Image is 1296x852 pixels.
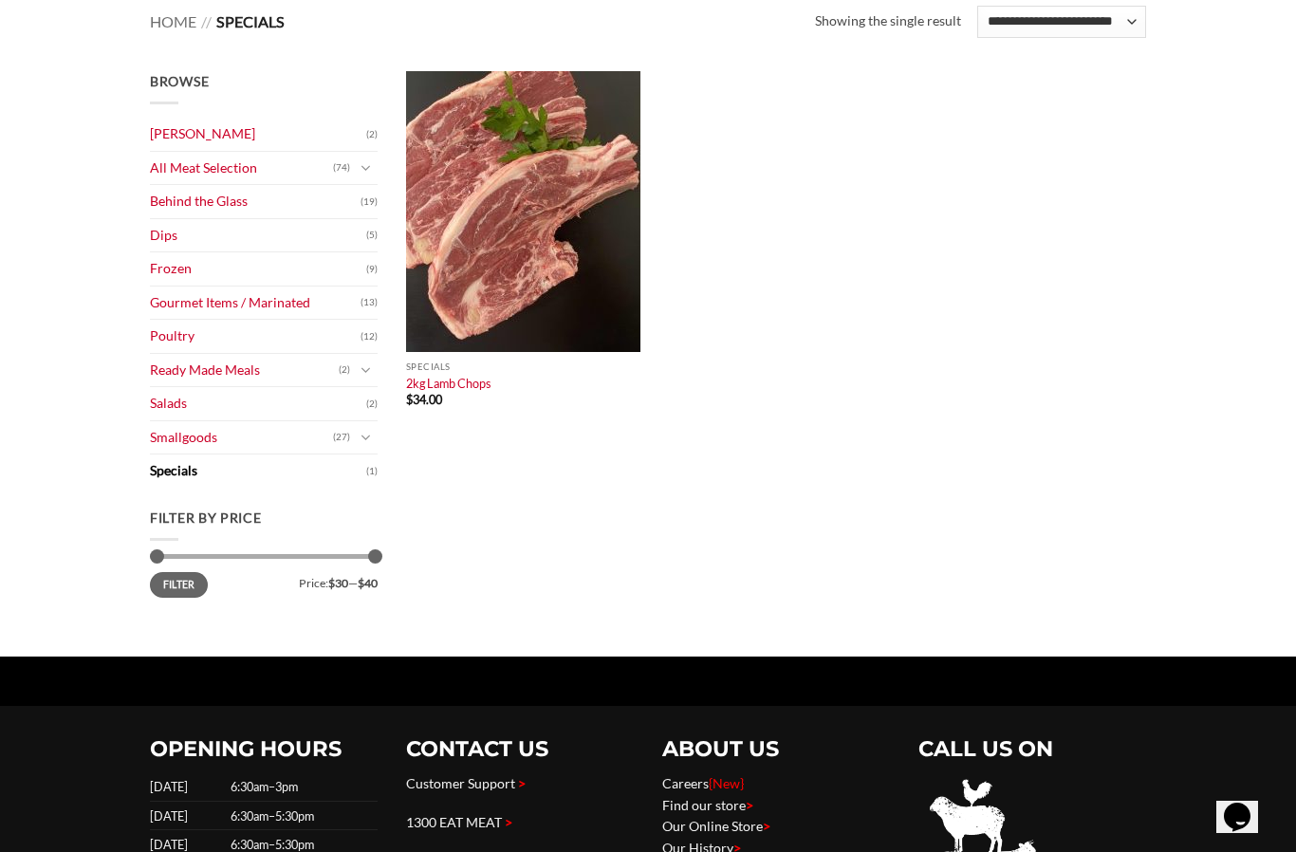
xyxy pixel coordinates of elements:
[406,392,413,407] span: $
[150,73,209,89] span: Browse
[328,576,348,590] span: $30
[977,6,1146,38] select: Shop order
[225,802,378,830] td: 6:30am–5:30pm
[361,188,378,216] span: (19)
[366,120,378,149] span: (2)
[355,360,378,380] button: Toggle
[361,288,378,317] span: (13)
[333,154,350,182] span: (74)
[763,818,770,834] span: >
[150,572,378,589] div: Price: —
[225,773,378,802] td: 6:30am–3pm
[150,118,366,151] a: [PERSON_NAME]
[355,157,378,178] button: Toggle
[150,12,196,30] a: Home
[662,797,753,813] a: Find our store>
[216,12,285,30] span: Specials
[505,814,512,830] span: >
[339,356,350,384] span: (2)
[406,814,502,830] a: 1300 EAT MEAT
[366,390,378,418] span: (2)
[150,354,339,387] a: Ready Made Meals
[662,775,744,791] a: Careers{New}
[918,735,1146,763] h2: CALL US ON
[150,320,361,353] a: Poultry
[358,576,378,590] span: $40
[662,818,770,834] a: Our Online Store>
[150,454,366,488] a: Specials
[406,361,640,372] p: Specials
[150,421,333,454] a: Smallgoods
[406,392,442,407] bdi: 34.00
[150,219,366,252] a: Dips
[150,802,225,830] td: [DATE]
[662,735,890,763] h2: ABOUT US
[815,10,961,32] p: Showing the single result
[366,221,378,250] span: (5)
[746,797,753,813] span: >
[1216,776,1277,833] iframe: chat widget
[518,775,526,791] span: >
[406,735,634,763] h2: CONTACT US
[366,255,378,284] span: (9)
[150,773,225,802] td: [DATE]
[201,12,212,30] span: //
[150,252,366,286] a: Frozen
[150,509,262,526] span: Filter by price
[406,376,491,391] a: 2kg Lamb Chops
[150,287,361,320] a: Gourmet Items / Marinated
[406,71,640,352] img: Lamb_forequarter_Chops (per 1Kg)
[366,457,378,486] span: (1)
[150,185,361,218] a: Behind the Glass
[709,775,744,791] span: {New}
[355,427,378,448] button: Toggle
[150,152,333,185] a: All Meat Selection
[333,423,350,452] span: (27)
[361,323,378,351] span: (12)
[150,572,208,598] button: Filter
[150,735,378,763] h2: OPENING HOURS
[150,387,366,420] a: Salads
[406,775,515,791] a: Customer Support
